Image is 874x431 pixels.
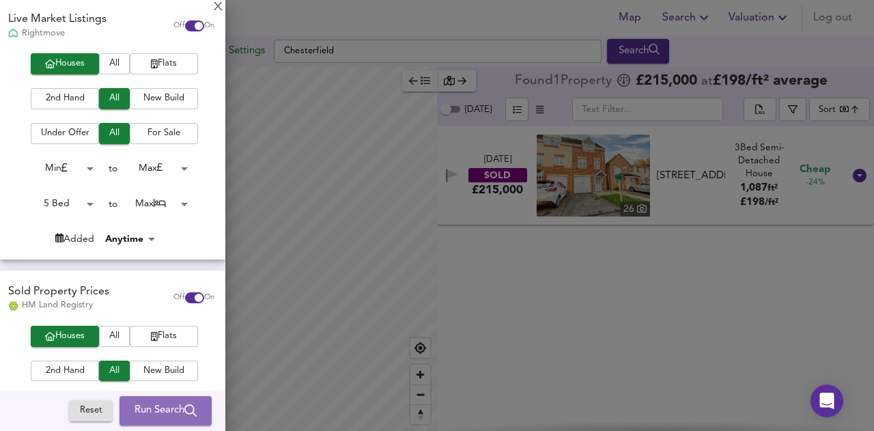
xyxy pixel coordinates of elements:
[117,158,193,179] div: Max
[99,123,130,144] button: All
[69,401,113,422] button: Reset
[109,162,117,176] div: to
[23,158,98,179] div: Min
[119,397,212,426] button: Run Search
[130,88,198,109] button: New Build
[8,301,18,311] img: Land Registry
[106,126,123,141] span: All
[38,363,92,379] span: 2nd Hand
[101,232,160,246] div: Anytime
[173,20,185,31] span: Off
[38,56,92,72] span: Houses
[8,27,107,40] div: Rightmove
[137,91,191,107] span: New Build
[99,326,130,347] button: All
[214,3,223,12] div: X
[8,284,109,300] div: Sold Property Prices
[31,53,99,74] button: Houses
[99,53,130,74] button: All
[106,329,123,344] span: All
[810,385,843,417] div: Open Intercom Messenger
[38,329,92,344] span: Houses
[31,88,99,109] button: 2nd Hand
[137,56,191,72] span: Flats
[55,232,94,246] div: Added
[130,361,198,382] button: New Build
[173,292,185,303] span: Off
[130,123,198,144] button: For Sale
[106,91,123,107] span: All
[76,404,106,419] span: Reset
[31,123,99,144] button: Under Offer
[8,12,107,27] div: Live Market Listings
[31,326,99,347] button: Houses
[38,126,92,141] span: Under Offer
[99,88,130,109] button: All
[135,402,197,420] span: Run Search
[204,292,214,303] span: On
[137,126,191,141] span: For Sale
[99,361,130,382] button: All
[106,363,123,379] span: All
[204,20,214,31] span: On
[106,56,123,72] span: All
[8,28,18,40] img: Rightmove
[130,326,198,347] button: Flats
[117,193,193,214] div: Max
[130,53,198,74] button: Flats
[38,91,92,107] span: 2nd Hand
[8,299,109,311] div: HM Land Registry
[31,361,99,382] button: 2nd Hand
[137,329,191,344] span: Flats
[137,363,191,379] span: New Build
[109,197,117,211] div: to
[23,193,98,214] div: 5 Bed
